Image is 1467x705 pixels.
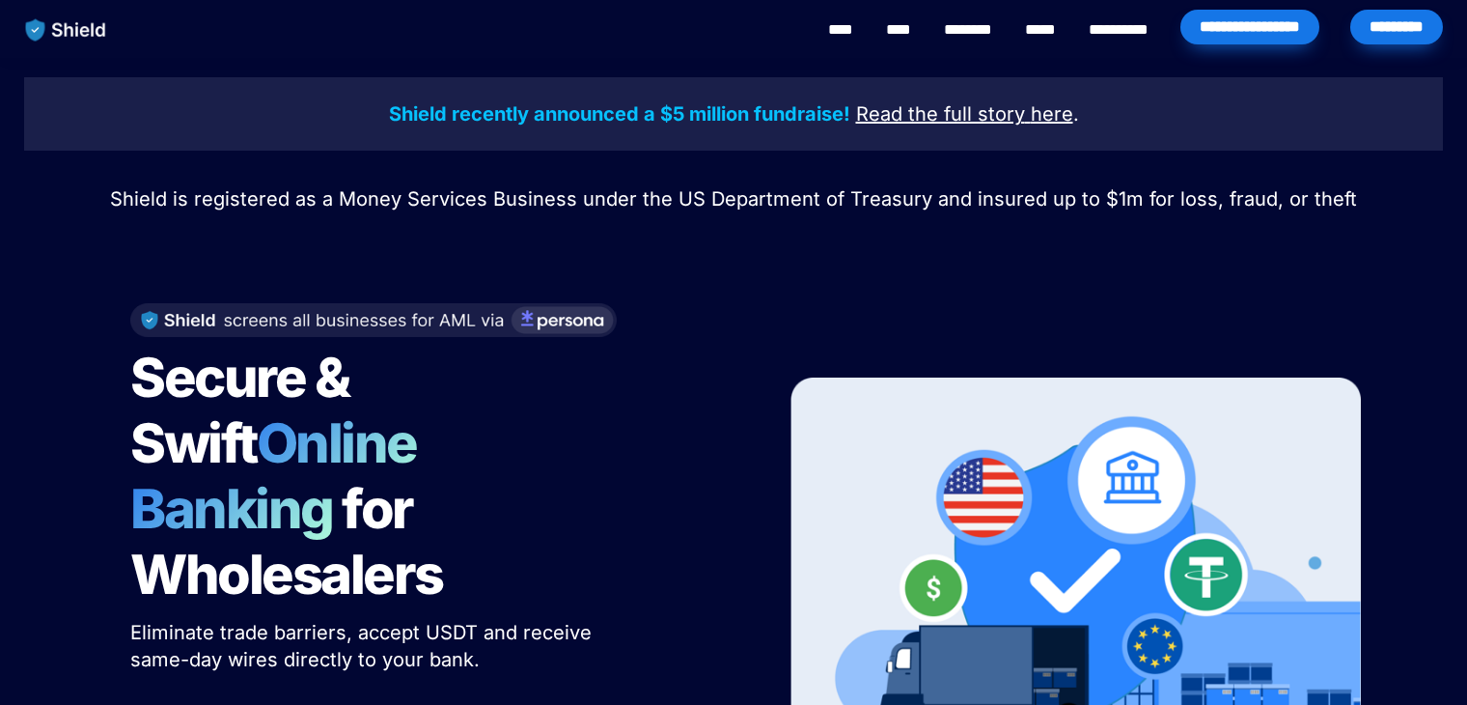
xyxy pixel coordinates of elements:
span: Shield is registered as a Money Services Business under the US Department of Treasury and insured... [110,187,1357,211]
img: website logo [16,10,116,50]
a: here [1031,105,1073,125]
span: Online Banking [130,410,436,542]
u: Read the full story [856,102,1025,126]
span: Eliminate trade barriers, accept USDT and receive same-day wires directly to your bank. [130,621,597,671]
span: . [1073,102,1079,126]
u: here [1031,102,1073,126]
span: Secure & Swift [130,345,358,476]
span: for Wholesalers [130,476,443,607]
strong: Shield recently announced a $5 million fundraise! [389,102,850,126]
a: Read the full story [856,105,1025,125]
